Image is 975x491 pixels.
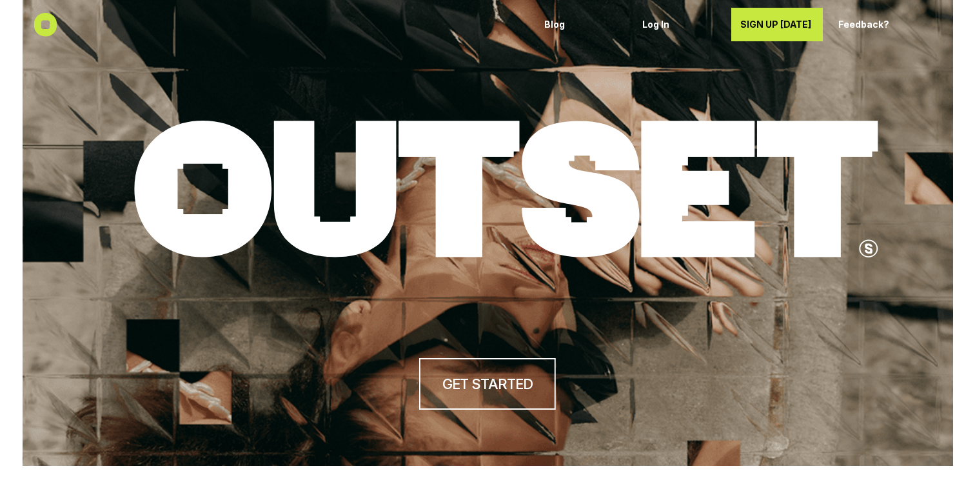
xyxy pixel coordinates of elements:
[829,8,921,41] a: Feedback?
[740,19,814,30] p: SIGN UP [DATE]
[442,374,533,394] h4: GET STARTED
[419,358,556,410] a: GET STARTED
[544,19,618,30] p: Blog
[838,19,912,30] p: Feedback?
[633,8,725,41] a: Log In
[731,8,823,41] a: SIGN UP [DATE]
[642,19,716,30] p: Log In
[535,8,627,41] a: Blog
